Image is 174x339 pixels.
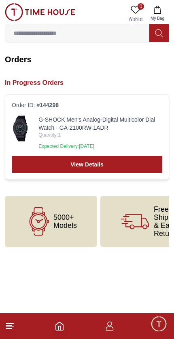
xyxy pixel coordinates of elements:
button: My Bag [146,3,169,24]
div: Chat Widget [150,315,168,333]
a: Home [55,321,64,331]
p: Expected Delivery: [DATE] [38,143,162,149]
a: 0Wishlist [125,3,146,24]
a: G-SHOCK Men's Analog-Digital Multicolor Dial Watch - GA-2100RW-1ADR [38,116,162,132]
span: Quantity: 1 [38,132,162,138]
img: ... [12,116,29,141]
span: My Bag [147,15,168,21]
a: View Details [12,156,162,173]
span: 144298 [40,102,59,108]
span: Order ID: # [12,101,59,109]
h2: In Progress Orders [5,78,169,88]
span: 5000+ Models [53,213,77,230]
span: Wishlist [125,16,146,22]
img: ... [5,3,75,21]
span: 0 [138,3,144,10]
h2: Orders [5,54,169,65]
